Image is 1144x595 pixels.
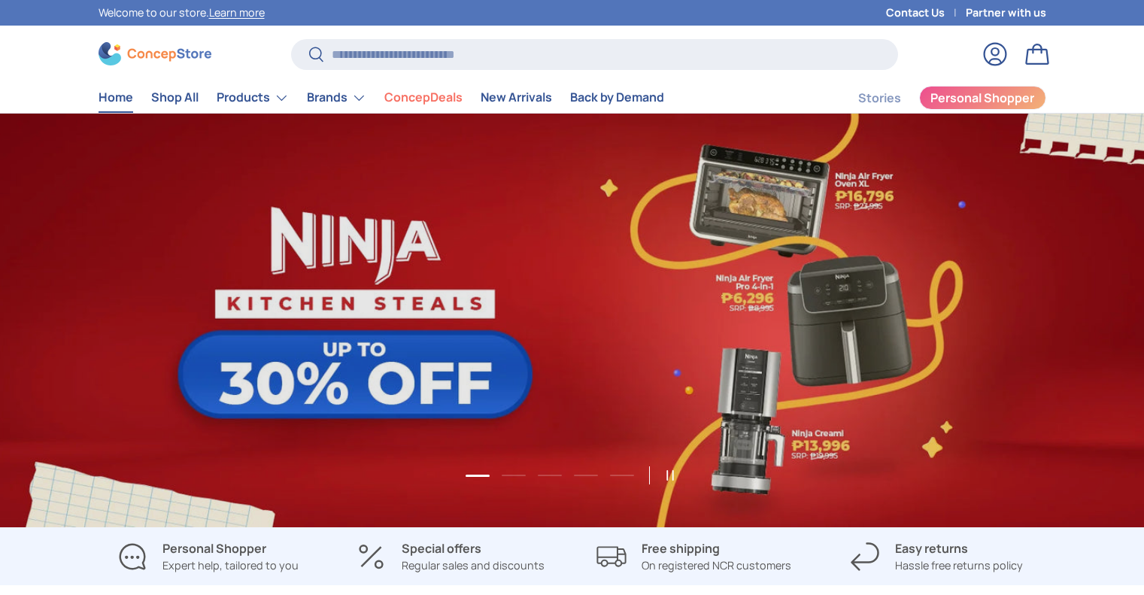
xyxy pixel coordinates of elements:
summary: Brands [298,83,375,113]
span: Personal Shopper [930,92,1034,104]
img: ConcepStore [99,42,211,65]
p: Welcome to our store. [99,5,265,21]
a: Learn more [209,5,265,20]
p: Expert help, tailored to you [162,557,299,574]
strong: Easy returns [895,540,968,557]
nav: Primary [99,83,664,113]
p: On registered NCR customers [642,557,791,574]
p: Hassle free returns policy [895,557,1023,574]
strong: Free shipping [642,540,720,557]
nav: Secondary [822,83,1046,113]
strong: Special offers [402,540,481,557]
a: Partner with us [966,5,1046,21]
a: New Arrivals [481,83,552,112]
a: Shop All [151,83,199,112]
a: Contact Us [886,5,966,21]
a: Stories [858,83,901,113]
a: Back by Demand [570,83,664,112]
a: Special offers Regular sales and discounts [341,539,560,574]
strong: Personal Shopper [162,540,266,557]
a: Personal Shopper [919,86,1046,110]
a: Personal Shopper Expert help, tailored to you [99,539,317,574]
a: ConcepDeals [384,83,463,112]
p: Regular sales and discounts [402,557,545,574]
a: Brands [307,83,366,113]
a: Easy returns Hassle free returns policy [827,539,1046,574]
a: Home [99,83,133,112]
a: Products [217,83,289,113]
summary: Products [208,83,298,113]
a: Free shipping On registered NCR customers [584,539,803,574]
